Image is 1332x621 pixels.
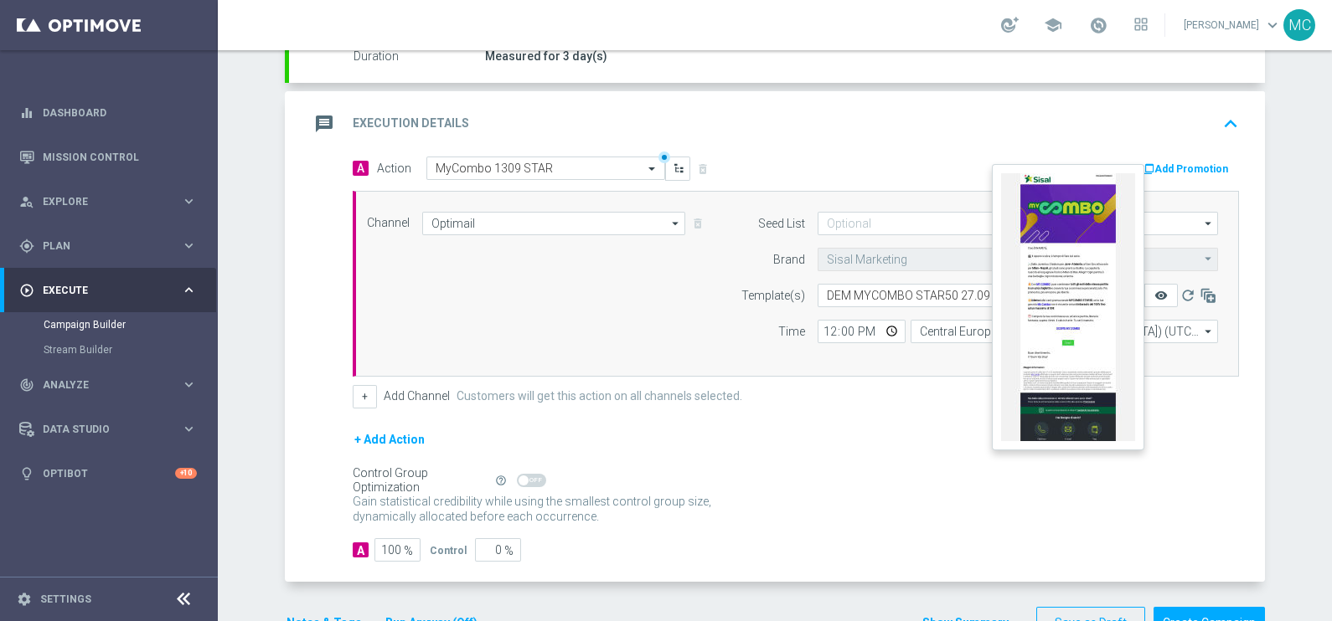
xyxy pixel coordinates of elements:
button: equalizer Dashboard [18,106,198,120]
div: Mission Control [19,135,197,179]
label: Duration [354,49,485,64]
i: arrow_drop_down [1200,321,1217,342]
ng-select: MyCombo 1309 STAR [426,157,665,180]
button: refresh [1178,284,1198,307]
div: Data Studio [19,422,181,437]
span: Analyze [43,380,181,390]
label: Seed List [758,217,805,231]
input: Optional [818,212,1218,235]
span: Data Studio [43,424,181,434]
div: Stream Builder [44,337,216,362]
div: Optibot [19,451,197,495]
i: arrow_drop_down [1200,213,1217,234]
i: arrow_drop_down [668,213,684,234]
i: track_changes [19,377,34,393]
i: keyboard_arrow_right [181,282,197,298]
label: Brand [773,253,805,267]
h2: Execution Details [353,115,469,131]
a: Campaign Builder [44,318,174,331]
div: Execute [19,283,181,298]
div: Dashboard [19,90,197,135]
button: track_changes Analyze keyboard_arrow_right [18,378,198,392]
button: Mission Control [18,151,198,164]
i: refresh [1180,287,1196,304]
i: equalizer [19,105,34,121]
i: play_circle_outline [19,283,34,298]
i: lightbulb [19,466,34,481]
button: keyboard_arrow_up [1216,108,1245,140]
span: Plan [43,241,181,251]
button: lightbulb Optibot +10 [18,467,198,480]
button: + Add Action [353,429,426,450]
div: +10 [175,468,197,479]
a: Dashboard [43,90,197,135]
button: Add Promotion [1141,160,1234,178]
i: remove_red_eye [1154,289,1168,302]
i: arrow_drop_down [1200,249,1217,269]
input: Central European Time (Berlin) (UTC +02:00) [911,320,1218,343]
i: gps_fixed [19,239,34,254]
i: message [309,109,339,139]
div: Measured for 3 day(s) [485,48,1232,64]
i: person_search [19,194,34,209]
i: keyboard_arrow_right [181,377,197,393]
a: Mission Control [43,135,197,179]
span: % [404,544,413,558]
i: settings [17,592,32,607]
button: gps_fixed Plan keyboard_arrow_right [18,239,198,253]
a: Stream Builder [44,343,174,357]
span: A [353,161,369,176]
input: Sisal Marketing [818,248,1218,271]
div: A [353,542,369,557]
span: keyboard_arrow_down [1263,16,1282,34]
label: Time [778,325,805,339]
label: Add Channel [384,389,450,403]
i: keyboard_arrow_right [181,421,197,437]
i: keyboard_arrow_right [181,193,197,209]
button: + [353,385,377,408]
div: Control [430,542,467,557]
label: Channel [367,216,410,230]
span: school [1044,16,1062,34]
span: Execute [43,285,181,295]
img: 36455.jpeg [1001,173,1135,441]
label: Customers will get this action on all channels selected. [457,389,742,403]
div: Explore [19,194,181,209]
div: Analyze [19,377,181,393]
button: play_circle_outline Execute keyboard_arrow_right [18,284,198,297]
ng-select: DEM MYCOMBO STAR50 27.09 [818,284,1144,307]
div: MC [1283,9,1315,41]
a: Settings [40,594,91,604]
button: help_outline [493,471,517,490]
span: Explore [43,197,181,207]
div: Plan [19,239,181,254]
span: % [504,544,514,558]
input: Optimail [422,212,685,235]
button: person_search Explore keyboard_arrow_right [18,195,198,208]
label: Template(s) [741,289,805,303]
div: Control Group Optimization [353,466,493,495]
div: message Execution Details keyboard_arrow_up [309,108,1245,140]
a: [PERSON_NAME]keyboard_arrow_down [1182,13,1283,38]
a: Optibot [43,451,175,495]
button: Data Studio keyboard_arrow_right [18,423,198,436]
label: Action [377,162,411,176]
i: keyboard_arrow_up [1218,111,1243,136]
button: remove_red_eye [1144,284,1178,307]
i: keyboard_arrow_right [181,238,197,254]
div: Campaign Builder [44,312,216,337]
i: help_outline [495,475,507,486]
